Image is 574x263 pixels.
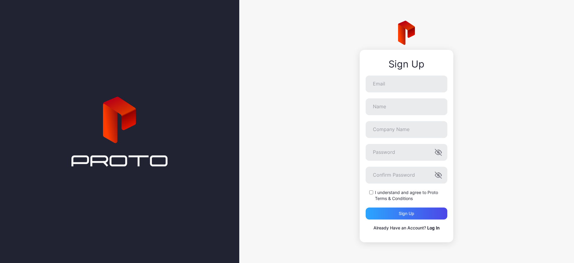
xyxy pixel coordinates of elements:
[366,167,447,184] input: Confirm Password
[366,144,447,161] input: Password
[366,224,447,232] p: Already Have an Account?
[435,172,442,179] button: Confirm Password
[366,121,447,138] input: Company Name
[375,190,438,201] a: Proto Terms & Conditions
[399,211,414,216] div: Sign up
[366,76,447,92] input: Email
[366,208,447,220] button: Sign up
[427,225,440,230] a: Log In
[435,149,442,156] button: Password
[375,190,447,202] label: I understand and agree to
[366,59,447,70] div: Sign Up
[366,98,447,115] input: Name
